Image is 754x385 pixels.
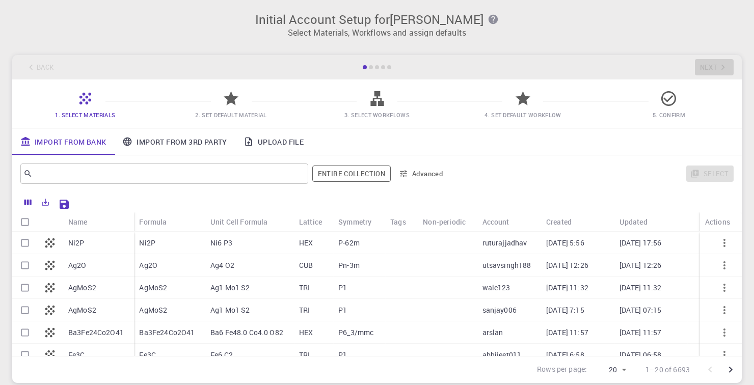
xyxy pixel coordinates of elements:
a: Import From 3rd Party [114,128,235,155]
div: Non-periodic [418,212,477,232]
div: Name [63,212,134,232]
p: AgMoS2 [68,283,96,293]
p: Ba6 Fe48.0 Co4.0 O82 [210,327,283,338]
p: Rows per page: [537,364,587,376]
div: Account [477,212,542,232]
a: Upload File [235,128,312,155]
p: [DATE] 17:56 [620,238,662,248]
p: [DATE] 11:32 [546,283,588,293]
button: Columns [19,194,37,210]
p: Ag2O [139,260,157,270]
p: TRI [299,305,310,315]
p: [DATE] 07:15 [620,305,662,315]
p: [DATE] 7:15 [546,305,584,315]
h3: Initial Account Setup for [PERSON_NAME] [18,12,736,26]
button: Advanced [395,166,448,182]
span: 5. Confirm [653,111,685,119]
p: CUB [299,260,313,270]
div: Formula [139,212,167,232]
p: P1 [338,305,347,315]
p: Ag1 Mo1 S2 [210,305,250,315]
p: utsavsingh188 [482,260,531,270]
p: [DATE] 06:58 [620,350,662,360]
span: 2. Set Default Material [195,111,266,119]
button: Export [37,194,54,210]
p: Fe6 C2 [210,350,233,360]
p: Ni2P [68,238,85,248]
div: Symmetry [333,212,385,232]
p: [DATE] 12:26 [546,260,588,270]
p: P-62m [338,238,360,248]
p: Ni2P [139,238,155,248]
p: abhijeet011 [482,350,522,360]
div: Updated [614,212,688,232]
div: Icon [38,212,63,232]
span: 3. Select Workflows [344,111,410,119]
span: Filter throughout whole library including sets (folders) [312,166,391,182]
div: Created [541,212,614,232]
div: Updated [620,212,648,232]
p: AgMoS2 [68,305,96,315]
div: Lattice [294,212,333,232]
p: arslan [482,327,503,338]
p: Select Materials, Workflows and assign defaults [18,26,736,39]
p: P1 [338,350,347,360]
div: Unit Cell Formula [205,212,294,232]
a: Import From Bank [12,128,114,155]
p: ruturajjadhav [482,238,527,248]
p: wale123 [482,283,510,293]
p: Ag1 Mo1 S2 [210,283,250,293]
p: TRI [299,283,310,293]
span: 1. Select Materials [55,111,115,119]
p: Pn-3m [338,260,360,270]
button: Go to next page [720,360,741,380]
div: Unit Cell Formula [210,212,268,232]
p: Fe3C [68,350,85,360]
p: P1 [338,283,347,293]
p: Ni6 P3 [210,238,232,248]
p: HEX [299,238,313,248]
div: Name [68,212,88,232]
div: Symmetry [338,212,371,232]
p: [DATE] 11:57 [620,327,662,338]
p: Ag4 O2 [210,260,234,270]
p: HEX [299,327,313,338]
p: TRI [299,350,310,360]
div: Formula [134,212,205,232]
div: 20 [591,363,629,377]
p: sanjay006 [482,305,517,315]
p: P6_3/mmc [338,327,373,338]
p: Ba3Fe24Co2O41 [68,327,124,338]
div: Non-periodic [423,212,466,232]
div: Actions [700,212,742,232]
p: [DATE] 6:58 [546,350,584,360]
div: Tags [390,212,406,232]
p: [DATE] 12:26 [620,260,662,270]
div: Account [482,212,509,232]
p: Fe3C [139,350,156,360]
p: 1–20 of 6693 [645,365,690,375]
p: Ba3Fe24Co2O41 [139,327,195,338]
p: AgMoS2 [139,283,167,293]
div: Tags [385,212,418,232]
button: Entire collection [312,166,391,182]
p: AgMoS2 [139,305,167,315]
p: [DATE] 11:32 [620,283,662,293]
p: [DATE] 11:57 [546,327,588,338]
div: Created [546,212,572,232]
button: Save Explorer Settings [54,194,74,214]
div: Lattice [299,212,322,232]
p: Ag2O [68,260,87,270]
p: [DATE] 5:56 [546,238,584,248]
div: Actions [705,212,730,232]
span: 4. Set Default Workflow [484,111,561,119]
